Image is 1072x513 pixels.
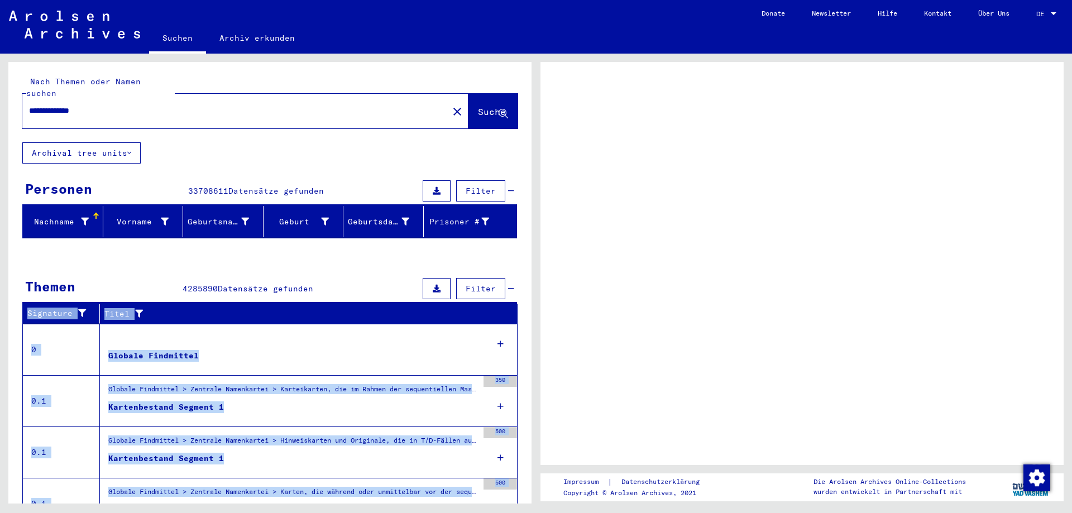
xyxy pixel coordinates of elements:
[108,401,224,413] div: Kartenbestand Segment 1
[484,376,517,387] div: 350
[9,11,140,39] img: Arolsen_neg.svg
[264,206,344,237] mat-header-cell: Geburt‏
[456,278,505,299] button: Filter
[104,308,495,320] div: Titel
[23,324,100,375] td: 0
[446,100,468,122] button: Clear
[149,25,206,54] a: Suchen
[1023,464,1050,491] img: Zustimmung ändern
[218,284,313,294] span: Datensätze gefunden
[108,216,169,228] div: Vorname
[1010,473,1052,501] img: yv_logo.png
[466,186,496,196] span: Filter
[183,284,218,294] span: 4285890
[27,305,102,323] div: Signature
[108,487,478,502] div: Globale Findmittel > Zentrale Namenkartei > Karten, die während oder unmittelbar vor der sequenti...
[206,25,308,51] a: Archiv erkunden
[484,427,517,438] div: 500
[428,213,504,231] div: Prisoner #
[23,375,100,426] td: 0.1
[484,478,517,490] div: 500
[466,284,496,294] span: Filter
[27,308,91,319] div: Signature
[27,213,103,231] div: Nachname
[22,142,141,164] button: Archival tree units
[428,216,490,228] div: Prisoner #
[813,477,966,487] p: Die Arolsen Archives Online-Collections
[348,216,409,228] div: Geburtsdatum
[268,216,329,228] div: Geburt‏
[103,206,184,237] mat-header-cell: Vorname
[228,186,324,196] span: Datensätze gefunden
[188,213,263,231] div: Geburtsname
[456,180,505,202] button: Filter
[108,435,478,451] div: Globale Findmittel > Zentrale Namenkartei > Hinweiskarten und Originale, die in T/D-Fällen aufgef...
[188,186,228,196] span: 33708611
[108,384,478,400] div: Globale Findmittel > Zentrale Namenkartei > Karteikarten, die im Rahmen der sequentiellen Massend...
[1036,10,1049,18] span: DE
[424,206,517,237] mat-header-cell: Prisoner #
[451,105,464,118] mat-icon: close
[563,488,713,498] p: Copyright © Arolsen Archives, 2021
[468,94,518,128] button: Suche
[188,216,249,228] div: Geburtsname
[25,179,92,199] div: Personen
[25,276,75,296] div: Themen
[183,206,264,237] mat-header-cell: Geburtsname
[23,426,100,478] td: 0.1
[268,213,343,231] div: Geburt‏
[108,213,183,231] div: Vorname
[108,350,199,362] div: Globale Findmittel
[348,213,423,231] div: Geburtsdatum
[104,305,506,323] div: Titel
[27,216,89,228] div: Nachname
[813,487,966,497] p: wurden entwickelt in Partnerschaft mit
[563,476,607,488] a: Impressum
[108,453,224,464] div: Kartenbestand Segment 1
[478,106,506,117] span: Suche
[343,206,424,237] mat-header-cell: Geburtsdatum
[26,76,141,98] mat-label: Nach Themen oder Namen suchen
[563,476,713,488] div: |
[612,476,713,488] a: Datenschutzerklärung
[23,206,103,237] mat-header-cell: Nachname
